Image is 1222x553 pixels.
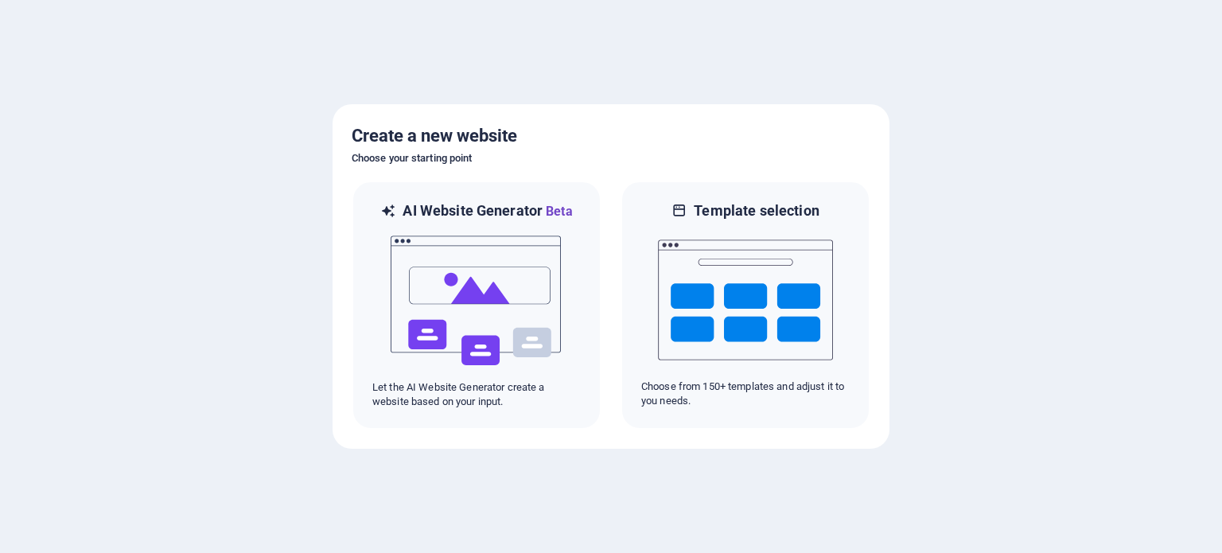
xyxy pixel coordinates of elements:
h6: AI Website Generator [403,201,572,221]
h6: Template selection [694,201,819,220]
h5: Create a new website [352,123,870,149]
div: AI Website GeneratorBetaaiLet the AI Website Generator create a website based on your input. [352,181,601,430]
span: Beta [543,204,573,219]
img: ai [389,221,564,380]
p: Let the AI Website Generator create a website based on your input. [372,380,581,409]
h6: Choose your starting point [352,149,870,168]
div: Template selectionChoose from 150+ templates and adjust it to you needs. [621,181,870,430]
p: Choose from 150+ templates and adjust it to you needs. [641,380,850,408]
